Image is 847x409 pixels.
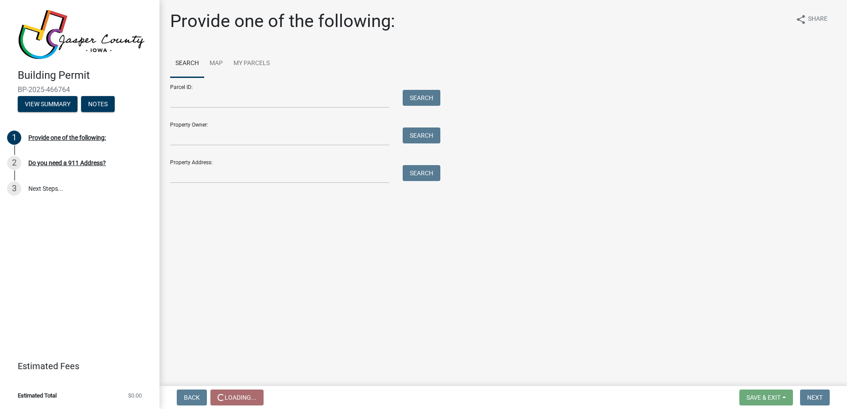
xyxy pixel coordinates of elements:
[228,50,275,78] a: My Parcels
[403,165,440,181] button: Search
[204,50,228,78] a: Map
[210,390,264,405] button: Loading...
[808,14,828,25] span: Share
[225,394,256,401] span: Loading...
[81,96,115,112] button: Notes
[128,393,142,398] span: $0.00
[177,390,207,405] button: Back
[18,85,142,94] span: BP-2025-466764
[28,135,106,141] div: Provide one of the following:
[796,14,806,25] i: share
[403,90,440,106] button: Search
[18,393,57,398] span: Estimated Total
[7,357,145,375] a: Estimated Fees
[807,394,823,401] span: Next
[18,9,145,60] img: Jasper County, Iowa
[7,181,21,196] div: 3
[18,101,78,108] wm-modal-confirm: Summary
[746,394,781,401] span: Save & Exit
[81,101,115,108] wm-modal-confirm: Notes
[18,69,152,82] h4: Building Permit
[28,160,106,166] div: Do you need a 911 Address?
[789,11,835,28] button: shareShare
[7,156,21,170] div: 2
[739,390,793,405] button: Save & Exit
[7,131,21,145] div: 1
[403,127,440,143] button: Search
[800,390,830,405] button: Next
[18,96,78,112] button: View Summary
[170,50,204,78] a: Search
[184,394,200,401] span: Back
[170,11,395,32] h1: Provide one of the following:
